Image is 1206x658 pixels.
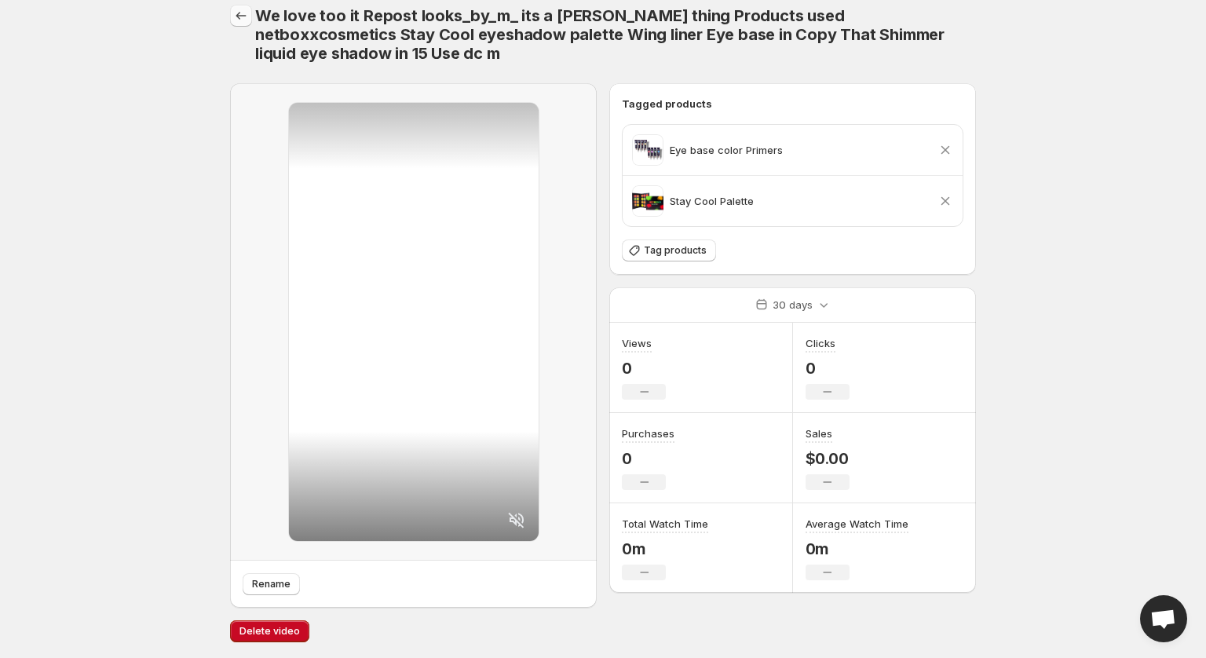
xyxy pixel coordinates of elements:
button: Delete video [230,620,309,642]
img: Black choker necklace [632,185,663,217]
div: Open chat [1140,595,1187,642]
button: Settings [230,5,252,27]
p: 0m [806,539,908,558]
h3: Average Watch Time [806,516,908,532]
img: Black choker necklace [632,134,663,166]
span: Tag products [644,244,707,257]
span: Rename [252,578,291,590]
button: Tag products [622,239,716,261]
p: 0m [622,539,708,558]
h3: Purchases [622,426,674,441]
button: Rename [243,573,300,595]
h3: Clicks [806,335,835,351]
p: 0 [622,449,674,468]
p: Eye base color Primers [670,142,783,158]
h6: Tagged products [622,96,963,111]
span: Delete video [239,625,300,638]
p: $0.00 [806,449,850,468]
p: 0 [806,359,850,378]
p: 0 [622,359,666,378]
p: Stay Cool Palette [670,193,754,209]
h3: Views [622,335,652,351]
p: 30 days [773,297,813,313]
span: We love too it Repost looks_by_m_ its a [PERSON_NAME] thing Products used netboxxcosmetics Stay C... [255,6,945,63]
h3: Sales [806,426,832,441]
h3: Total Watch Time [622,516,708,532]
